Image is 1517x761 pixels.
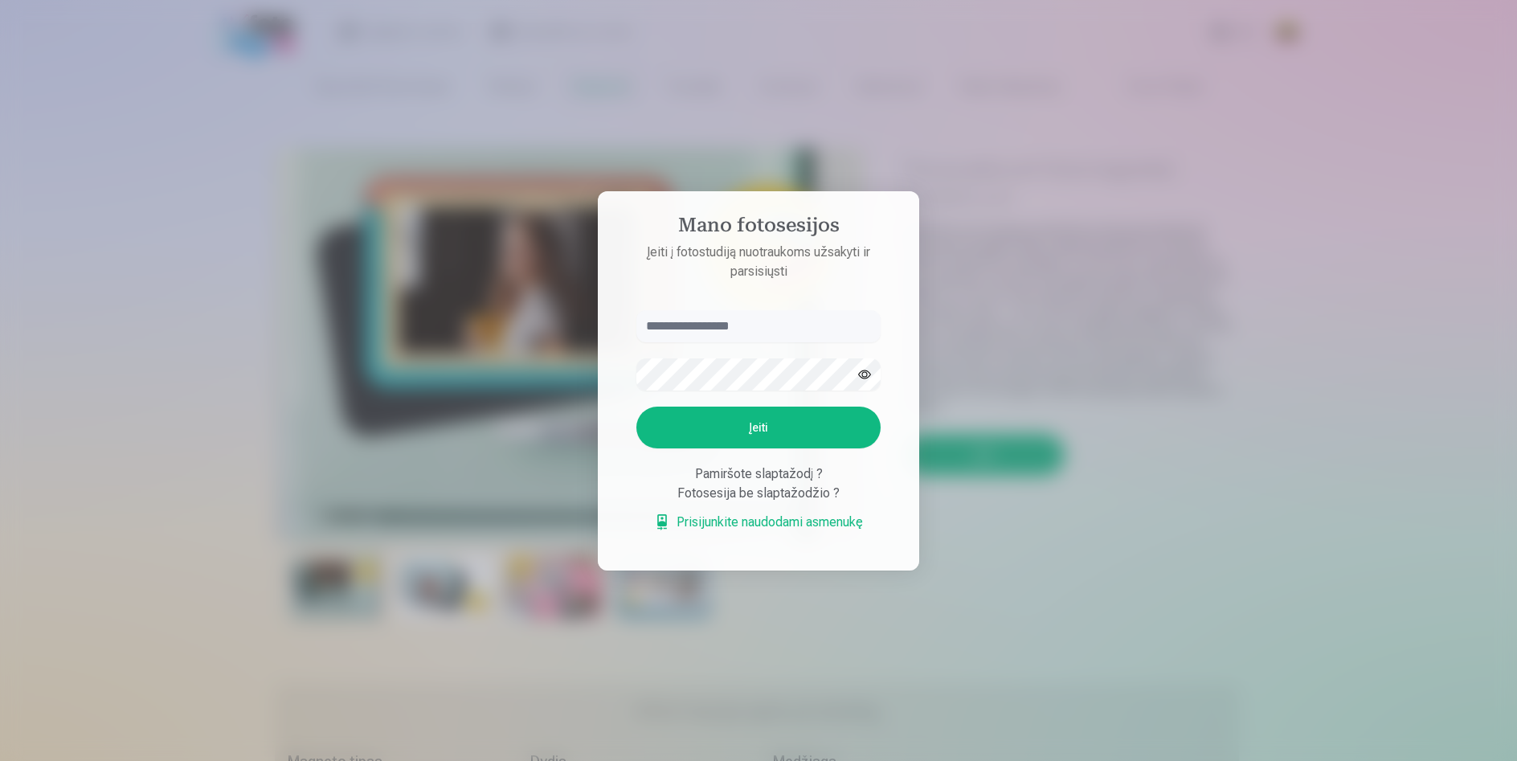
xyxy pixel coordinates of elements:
div: Fotosesija be slaptažodžio ? [636,484,881,503]
div: Pamiršote slaptažodį ? [636,464,881,484]
p: Įeiti į fotostudiją nuotraukoms užsakyti ir parsisiųsti [620,243,897,281]
a: Prisijunkite naudodami asmenukę [654,513,863,532]
button: Įeiti [636,407,881,448]
h4: Mano fotosesijos [620,214,897,243]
